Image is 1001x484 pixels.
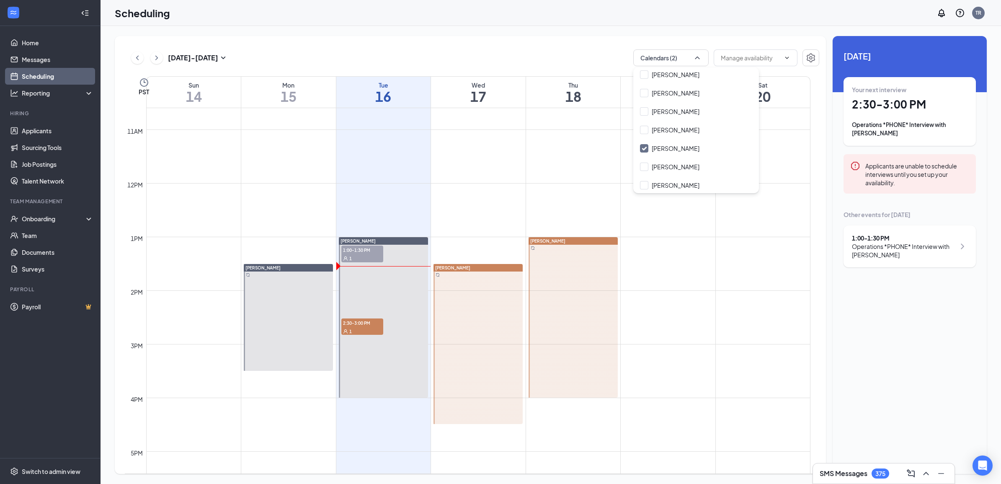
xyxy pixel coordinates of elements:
svg: Sync [436,273,440,277]
a: Team [22,227,93,244]
svg: Collapse [81,9,89,17]
span: 1:00-1:30 PM [341,246,383,254]
div: Payroll [10,286,92,293]
span: 1 [349,256,352,261]
span: [PERSON_NAME] [245,265,281,270]
button: ChevronRight [150,52,163,64]
svg: Error [850,161,860,171]
span: [PERSON_NAME] [341,238,376,243]
h1: 15 [241,89,336,104]
a: September 19, 2025 [621,77,715,108]
svg: Analysis [10,89,18,97]
button: ComposeMessage [904,467,918,480]
span: PST [139,88,149,96]
a: September 16, 2025 [336,77,431,108]
svg: Sync [531,246,535,250]
div: Operations *PHONE* Interview with [PERSON_NAME] [852,121,967,137]
div: 12pm [126,180,144,189]
div: 1:00 - 1:30 PM [852,234,955,242]
a: September 18, 2025 [526,77,621,108]
div: Reporting [22,89,94,97]
a: Sourcing Tools [22,139,93,156]
a: Scheduling [22,68,93,85]
h1: 20 [716,89,810,104]
button: ChevronLeft [131,52,144,64]
div: Wed [431,81,526,89]
svg: UserCheck [10,215,18,223]
svg: User [343,329,348,334]
div: TR [975,9,981,16]
svg: Settings [10,467,18,476]
svg: Clock [139,78,149,88]
svg: SmallChevronDown [218,53,228,63]
svg: Minimize [936,468,946,479]
svg: WorkstreamLogo [9,8,18,17]
div: Mon [241,81,336,89]
div: Tue [336,81,431,89]
div: Switch to admin view [22,467,80,476]
div: Your next interview [852,85,967,94]
a: Messages [22,51,93,68]
div: Sun [147,81,241,89]
div: Open Intercom Messenger [973,456,993,476]
span: 1 [349,329,352,334]
div: Applicants are unable to schedule interviews until you set up your availability. [865,161,969,187]
a: September 17, 2025 [431,77,526,108]
div: 5pm [129,448,144,458]
a: Talent Network [22,173,93,189]
h1: 19 [621,89,715,104]
a: PayrollCrown [22,298,93,315]
div: Fri [621,81,715,89]
svg: ComposeMessage [906,468,916,479]
button: Settings [802,49,819,66]
span: [PERSON_NAME] [530,238,565,243]
a: September 15, 2025 [241,77,336,108]
h3: SMS Messages [820,469,867,478]
button: Minimize [934,467,948,480]
input: Manage availability [721,53,780,62]
div: 375 [875,470,885,477]
div: 2pm [129,287,144,297]
button: ChevronUp [919,467,933,480]
button: Calendars (2)ChevronUp [633,49,709,66]
span: [PERSON_NAME] [435,265,470,270]
div: Hiring [10,110,92,117]
div: 3pm [129,341,144,350]
span: 2:30-3:00 PM [341,318,383,327]
svg: Settings [806,53,816,63]
a: Job Postings [22,156,93,173]
a: September 20, 2025 [716,77,810,108]
div: 11am [126,127,144,136]
svg: Sync [246,273,250,277]
a: Documents [22,244,93,261]
div: 1pm [129,234,144,243]
h1: 16 [336,89,431,104]
h1: 17 [431,89,526,104]
div: Onboarding [22,215,86,223]
svg: ChevronRight [957,241,967,251]
div: Other events for [DATE] [844,210,976,219]
h3: [DATE] - [DATE] [168,53,218,62]
div: Operations *PHONE* Interview with [PERSON_NAME] [852,242,955,259]
svg: ChevronLeft [133,53,142,63]
div: Team Management [10,198,92,205]
svg: ChevronUp [693,54,702,62]
div: 4pm [129,395,144,404]
svg: ChevronRight [152,53,161,63]
div: Thu [526,81,621,89]
a: Applicants [22,122,93,139]
a: Home [22,34,93,51]
svg: ChevronUp [921,468,931,479]
svg: Notifications [937,8,947,18]
a: September 14, 2025 [147,77,241,108]
svg: ChevronDown [784,54,790,61]
h1: 18 [526,89,621,104]
h1: Scheduling [115,6,170,20]
h1: 2:30 - 3:00 PM [852,97,967,111]
svg: User [343,256,348,261]
svg: QuestionInfo [955,8,965,18]
div: Sat [716,81,810,89]
span: [DATE] [844,49,976,62]
a: Surveys [22,261,93,277]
